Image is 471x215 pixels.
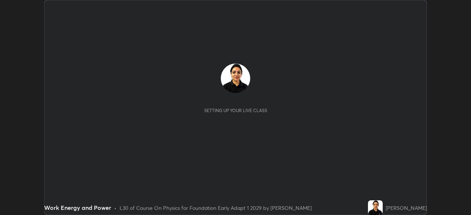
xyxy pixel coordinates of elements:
[114,204,117,212] div: •
[221,64,250,93] img: 69d78a0bf0bb4e029188d89fdd25b628.jpg
[368,200,383,215] img: 69d78a0bf0bb4e029188d89fdd25b628.jpg
[44,203,111,212] div: Work Energy and Power
[120,204,312,212] div: L30 of Course On Physics for Foundation Early Adapt 1 2029 by [PERSON_NAME]
[204,108,267,113] div: Setting up your live class
[386,204,427,212] div: [PERSON_NAME]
